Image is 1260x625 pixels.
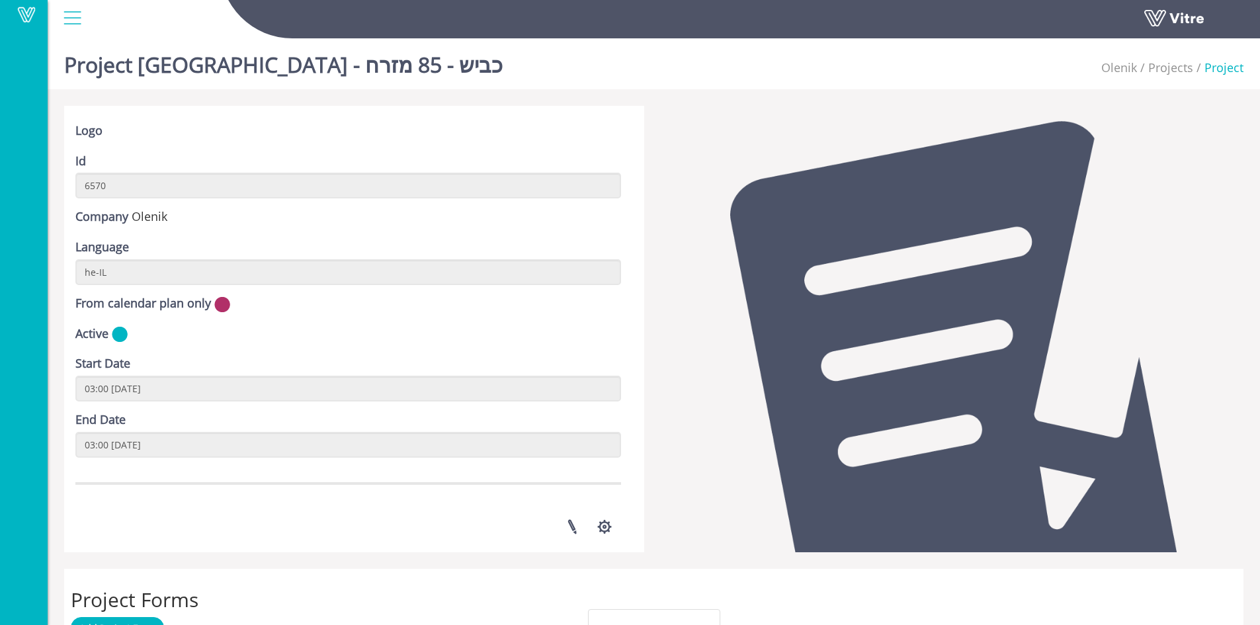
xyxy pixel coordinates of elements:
[1148,60,1193,75] a: Projects
[75,325,108,343] label: Active
[1193,60,1243,77] li: Project
[75,153,86,170] label: Id
[71,589,1237,610] h2: Project Forms
[214,296,230,313] img: no
[64,33,503,89] h1: Project [GEOGRAPHIC_DATA] - כביש - 85 מזרח
[75,355,130,372] label: Start Date
[75,122,103,140] label: Logo
[1101,60,1137,75] span: 237
[112,326,128,343] img: yes
[75,208,128,226] label: Company
[75,295,211,312] label: From calendar plan only
[132,208,167,224] span: 237
[75,411,126,429] label: End Date
[75,239,129,256] label: Language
